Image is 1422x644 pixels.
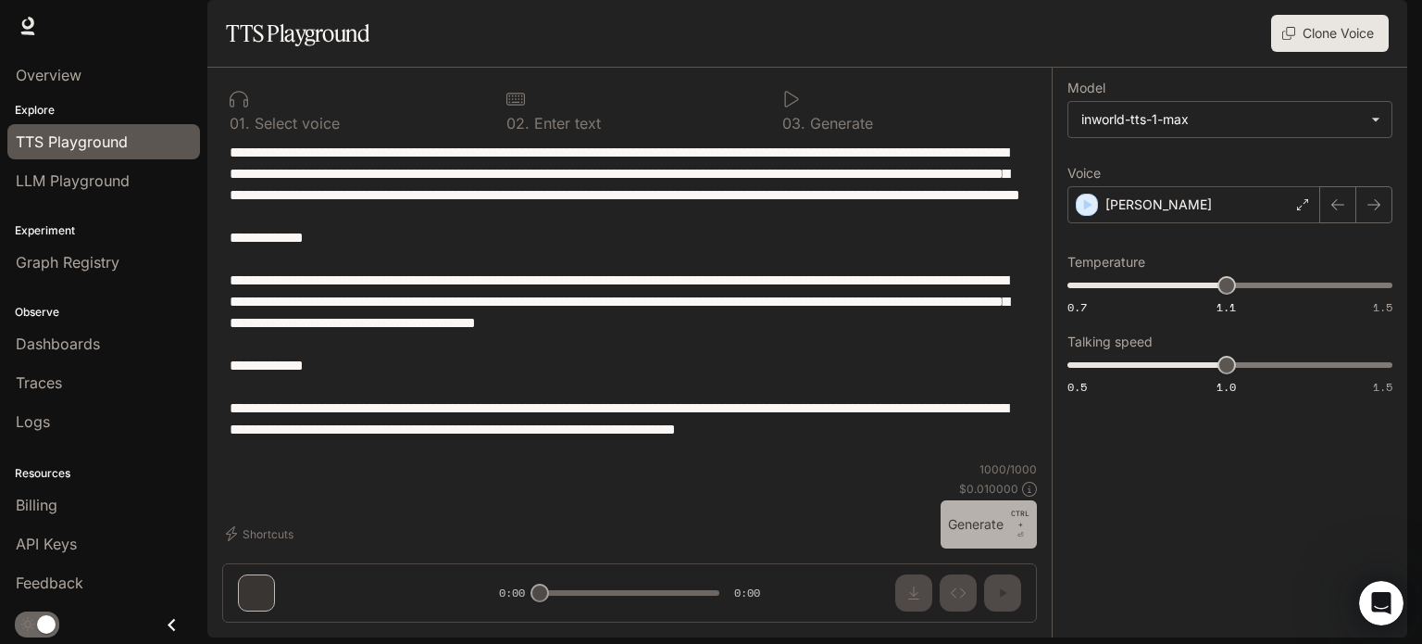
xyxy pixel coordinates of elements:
span: 1.0 [1216,379,1236,395]
p: Voice [1067,167,1101,180]
p: Talking speed [1067,335,1153,348]
div: inworld-tts-1-max [1068,102,1391,137]
button: GenerateCTRL +⏎ [941,500,1037,549]
p: Generate [805,116,873,131]
p: Enter text [530,116,601,131]
p: 0 2 . [506,116,530,131]
iframe: Intercom live chat [1359,581,1403,625]
p: ⏎ [1011,508,1029,541]
span: 1.5 [1373,299,1392,315]
p: 1000 / 1000 [979,461,1037,477]
button: Shortcuts [222,519,301,549]
p: 0 1 . [230,116,250,131]
p: Model [1067,82,1105,95]
span: 0.7 [1067,299,1087,315]
p: $ 0.010000 [959,481,1018,497]
p: [PERSON_NAME] [1105,196,1212,214]
div: inworld-tts-1-max [1081,110,1362,129]
p: CTRL + [1011,508,1029,530]
button: Clone Voice [1271,15,1389,52]
p: 0 3 . [782,116,805,131]
h1: TTS Playground [226,15,369,52]
p: Select voice [250,116,340,131]
span: 1.5 [1373,379,1392,395]
span: 0.5 [1067,379,1087,395]
span: 1.1 [1216,299,1236,315]
p: Temperature [1067,256,1145,269]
